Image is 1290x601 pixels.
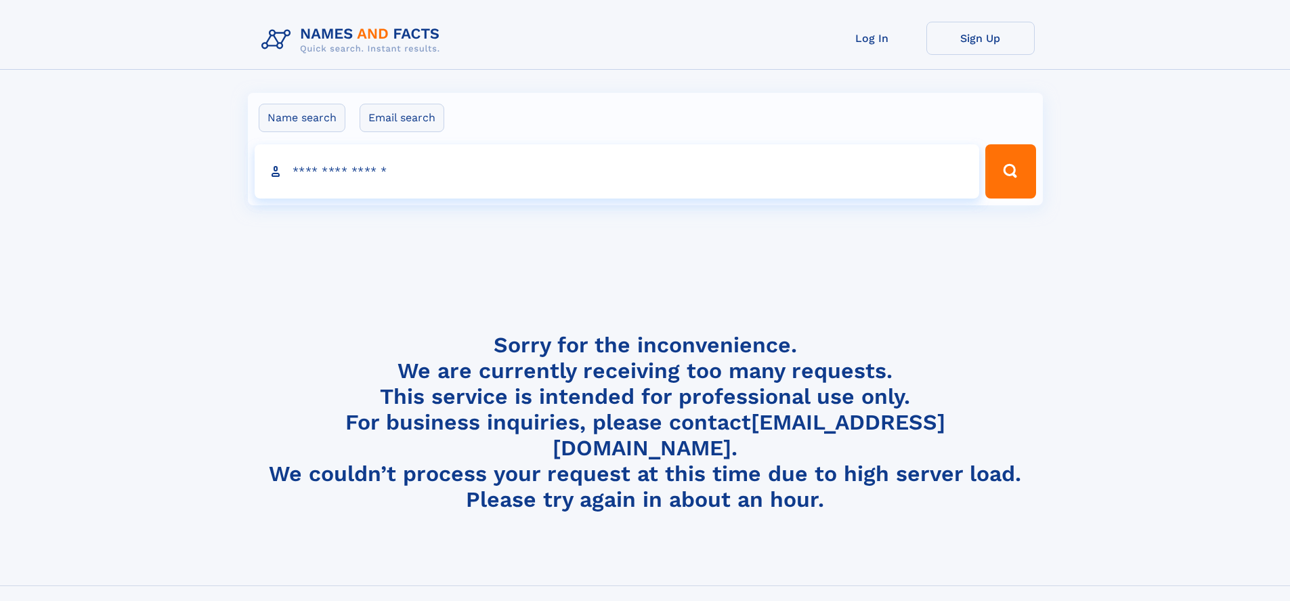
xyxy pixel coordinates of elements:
[553,409,945,461] a: [EMAIL_ADDRESS][DOMAIN_NAME]
[259,104,345,132] label: Name search
[256,22,451,58] img: Logo Names and Facts
[818,22,926,55] a: Log In
[926,22,1035,55] a: Sign Up
[255,144,980,199] input: search input
[985,144,1035,199] button: Search Button
[360,104,444,132] label: Email search
[256,332,1035,513] h4: Sorry for the inconvenience. We are currently receiving too many requests. This service is intend...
